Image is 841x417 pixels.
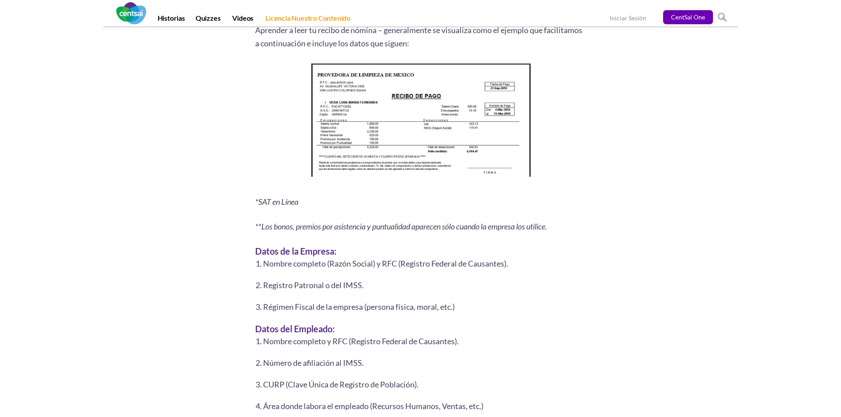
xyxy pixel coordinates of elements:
[255,322,586,335] h3: Datos del Empleado:
[152,14,190,26] a: Historias
[263,279,586,291] li: Registro Patronal o del IMSS.
[263,258,586,269] li: Nombre completo (Razón Social) y RFC (Registro Federal de Causantes).
[227,14,259,26] a: Videos
[116,2,146,24] img: CentSai
[663,10,713,24] a: CentSai One
[255,197,298,207] i: *SAT en Línea
[255,23,586,50] p: Aprender a leer tu recibo de nómina – generalmente se visualiza como el ejemplo que facilitamos a...
[263,357,586,368] li: Número de afiliación al IMSS.
[610,14,646,23] a: Iniciar Sesión
[263,335,586,347] li: Nombre completo y RFC (Registro Federal de Causantes).
[255,244,586,258] h3: Datos de la Empresa:
[260,14,356,26] a: Licencia Nuestro Contenido
[263,301,586,312] li: Régimen Fiscal de la empresa (persona física, moral, etc.)
[255,222,547,232] i: **Los bonos, premios por asistencia y puntualidad aparecen sólo cuando la empresa los utilice.
[190,14,226,26] a: Quizzes
[263,400,586,412] li: Área donde labora el empleado (Recursos Humanos, Ventas, etc.)
[263,379,586,390] li: CURP (Clave Única de Registro de Población).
